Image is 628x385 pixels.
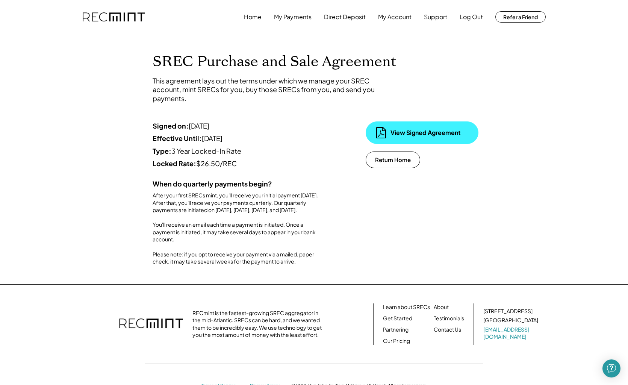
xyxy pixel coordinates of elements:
[366,152,420,168] button: Return Home
[153,147,171,155] strong: Type:
[495,11,546,23] button: Refer a Friend
[153,147,322,155] div: 3 Year Locked-In Rate
[153,159,322,168] div: $26.50/REC
[153,159,196,168] strong: Locked Rate:
[244,9,262,24] button: Home
[324,9,366,24] button: Direct Deposit
[119,311,183,337] img: recmint-logotype%403x.png
[153,121,322,130] div: [DATE]
[434,303,449,311] a: About
[153,134,202,142] strong: Effective Until:
[153,192,322,265] div: After your first SRECs mint, you'll receive your initial payment [DATE]. After that, you'll recei...
[383,315,412,322] a: Get Started
[483,326,540,341] a: [EMAIL_ADDRESS][DOMAIN_NAME]
[274,9,312,24] button: My Payments
[83,12,145,22] img: recmint-logotype%403x.png
[460,9,483,24] button: Log Out
[153,179,272,188] strong: When do quarterly payments begin?
[383,326,409,333] a: Partnering
[483,308,533,315] div: [STREET_ADDRESS]
[434,315,464,322] a: Testimonials
[434,326,461,333] a: Contact Us
[153,121,189,130] strong: Signed on:
[390,129,466,137] div: View Signed Agreement
[424,9,447,24] button: Support
[383,337,410,345] a: Our Pricing
[483,317,538,324] div: [GEOGRAPHIC_DATA]
[153,134,322,142] div: [DATE]
[153,76,378,103] div: This agreement lays out the terms under which we manage your SREC account, mint SRECs for you, bu...
[383,303,430,311] a: Learn about SRECs
[378,9,412,24] button: My Account
[192,309,326,339] div: RECmint is the fastest-growing SREC aggregator in the mid-Atlantic. SRECs can be hard, and we wan...
[602,359,620,377] div: Open Intercom Messenger
[153,53,476,71] h1: SREC Purchase and Sale Agreement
